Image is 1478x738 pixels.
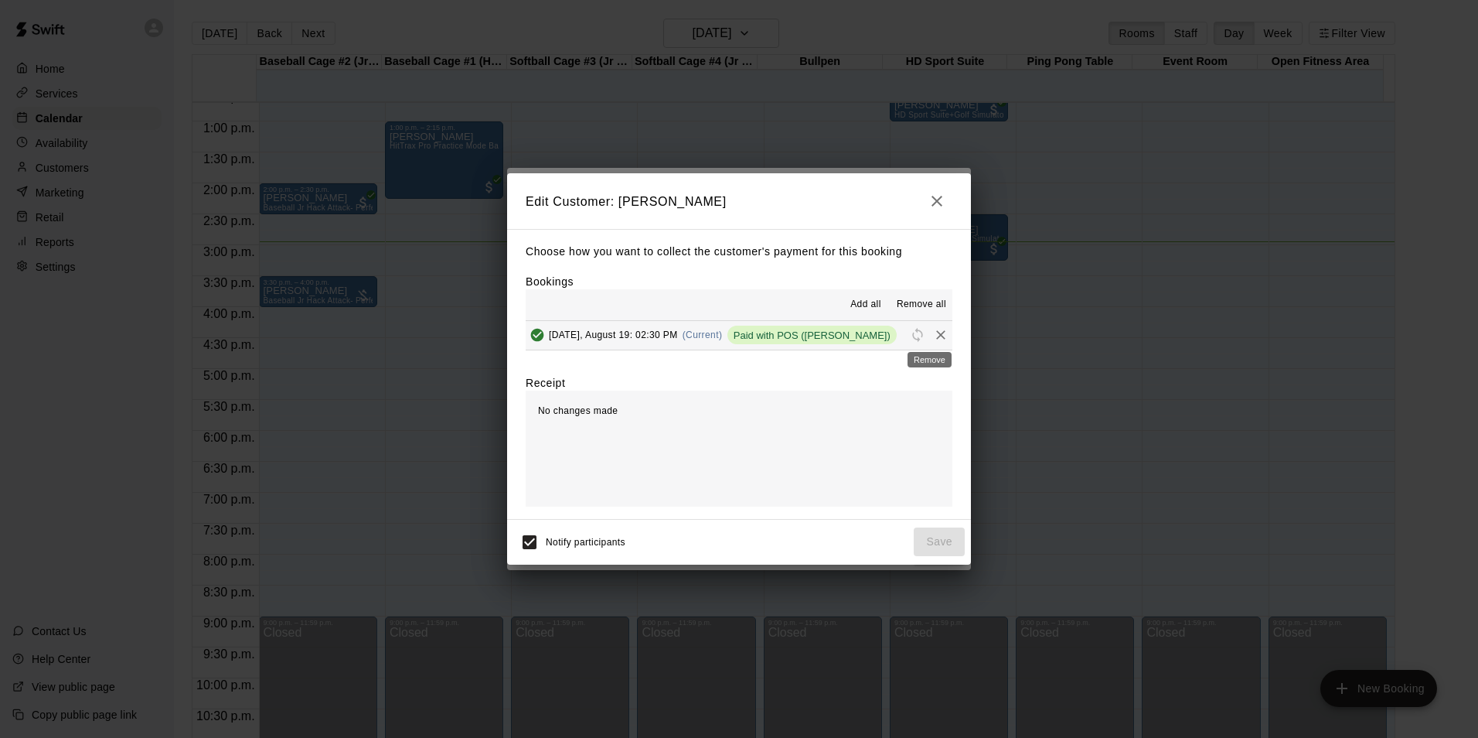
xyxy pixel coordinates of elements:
[727,330,897,341] span: Paid with POS ([PERSON_NAME])
[850,297,881,313] span: Add all
[549,330,678,340] span: [DATE], August 19: 02:30 PM
[683,330,723,340] span: (Current)
[526,323,549,347] button: Added & Paid
[906,329,929,340] span: Reschedule
[538,405,618,416] span: No changes made
[897,297,946,313] span: Remove all
[841,292,891,317] button: Add all
[908,352,952,367] div: Remove
[526,275,574,288] label: Bookings
[546,537,625,548] span: Notify participants
[891,292,952,317] button: Remove all
[929,329,952,340] span: Remove
[526,242,952,261] p: Choose how you want to collect the customer's payment for this booking
[526,321,952,350] button: Added & Paid[DATE], August 19: 02:30 PM(Current)Paid with POS ([PERSON_NAME])RescheduleRemove
[526,375,565,391] label: Receipt
[507,173,971,229] h2: Edit Customer: [PERSON_NAME]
